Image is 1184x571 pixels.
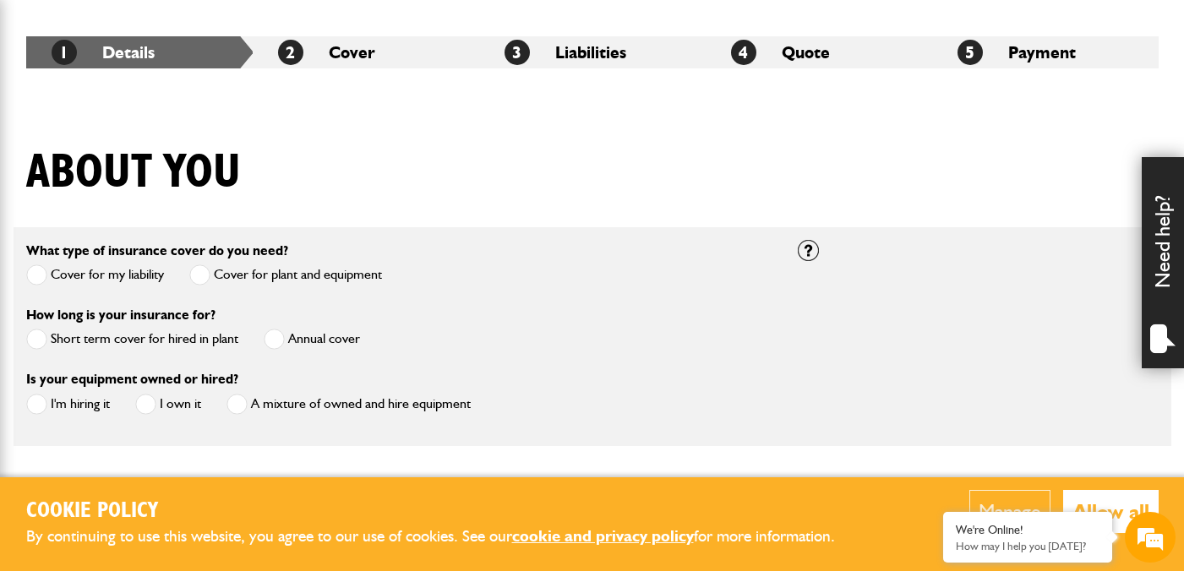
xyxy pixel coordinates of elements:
label: A mixture of owned and hire equipment [226,394,471,415]
label: Cover for plant and equipment [189,264,382,285]
li: Details [26,36,253,68]
li: Quote [706,36,932,68]
label: Cover for my liability [26,264,164,285]
label: Is your equipment owned or hired? [26,373,238,386]
label: I confirm that I am working in [GEOGRAPHIC_DATA], [GEOGRAPHIC_DATA] or [GEOGRAPHIC_DATA] [26,476,620,489]
a: cookie and privacy policy [512,526,694,546]
li: Cover [253,36,479,68]
em: Start Chat [230,446,307,469]
button: Manage [969,490,1050,533]
label: What type of insurance cover do you need? [26,244,288,258]
span: 2 [278,40,303,65]
input: Enter your phone number [22,256,308,293]
label: Short term cover for hired in plant [26,329,238,350]
label: Annual cover [264,329,360,350]
h1: About you [26,144,241,201]
span: 4 [731,40,756,65]
input: Enter your last name [22,156,308,193]
div: Need help? [1142,157,1184,368]
h2: Cookie Policy [26,498,863,525]
label: I'm hiring it [26,394,110,415]
div: We're Online! [956,523,1099,537]
li: Payment [932,36,1159,68]
div: Chat with us now [88,95,284,117]
p: How may I help you today? [956,540,1099,552]
div: Minimize live chat window [277,8,318,49]
label: How long is your insurance for? [26,308,216,322]
span: 5 [958,40,983,65]
textarea: Type your message and hit 'Enter' [22,306,308,432]
span: 1 [52,40,77,65]
span: 3 [505,40,530,65]
input: Enter your email address [22,206,308,243]
img: d_20077148190_company_1631870298795_20077148190 [29,94,71,117]
p: By continuing to use this website, you agree to our use of cookies. See our for more information. [26,524,863,550]
button: Allow all [1063,490,1159,533]
li: Liabilities [479,36,706,68]
label: I own it [135,394,201,415]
